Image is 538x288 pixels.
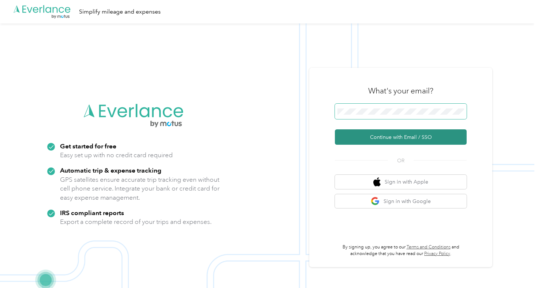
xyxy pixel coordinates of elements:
[424,251,450,256] a: Privacy Policy
[371,197,380,206] img: google logo
[335,194,467,208] button: google logoSign in with Google
[373,177,381,187] img: apple logo
[407,244,451,250] a: Terms and Conditions
[335,175,467,189] button: apple logoSign in with Apple
[368,86,433,96] h3: What's your email?
[388,157,414,165] span: OR
[60,209,124,217] strong: IRS compliant reports
[60,175,220,202] p: GPS satellites ensure accurate trip tracking even without cell phone service. Integrate your bank...
[60,166,161,174] strong: Automatic trip & expense tracking
[335,129,467,145] button: Continue with Email / SSO
[335,244,467,257] p: By signing up, you agree to our and acknowledge that you have read our .
[79,7,161,16] div: Simplify mileage and expenses
[60,142,116,150] strong: Get started for free
[60,217,212,226] p: Export a complete record of your trips and expenses.
[60,151,173,160] p: Easy set up with no credit card required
